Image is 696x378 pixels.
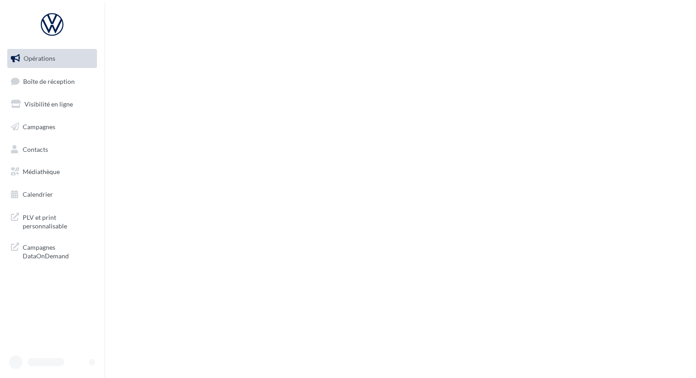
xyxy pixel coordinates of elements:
span: PLV et print personnalisable [23,211,93,231]
a: Visibilité en ligne [5,95,99,114]
a: Calendrier [5,185,99,204]
span: Campagnes DataOnDemand [23,241,93,261]
span: Boîte de réception [23,77,75,85]
a: PLV et print personnalisable [5,208,99,234]
span: Campagnes [23,123,55,131]
span: Calendrier [23,190,53,198]
a: Campagnes DataOnDemand [5,237,99,264]
span: Visibilité en ligne [24,100,73,108]
a: Campagnes [5,117,99,136]
a: Boîte de réception [5,72,99,91]
span: Opérations [24,54,55,62]
a: Opérations [5,49,99,68]
span: Médiathèque [23,168,60,175]
span: Contacts [23,145,48,153]
a: Médiathèque [5,162,99,181]
a: Contacts [5,140,99,159]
